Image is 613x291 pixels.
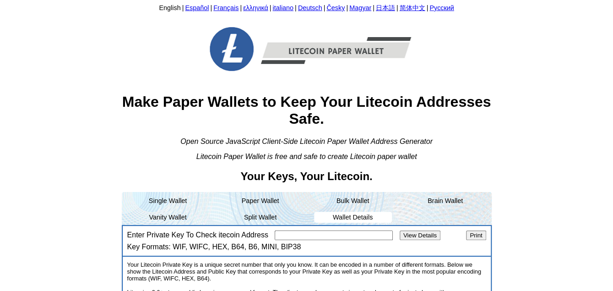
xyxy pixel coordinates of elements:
[214,192,307,209] li: Paper Wallet
[122,137,492,146] div: Open Source JavaScript Client-Side Litecoin Paper Wallet Address Generator
[122,4,492,15] div: | | | | | | | | | |
[349,4,371,11] a: Magyar
[127,231,268,239] label: Enter Private Key To Check itecoin Address
[122,209,214,225] li: Vanity Wallet
[466,231,486,240] input: Print
[122,170,492,183] h2: Your Keys, Your Litecoin.
[376,4,395,11] a: 日本語
[159,4,180,11] a: English
[122,153,492,161] div: Litecoin Paper Wallet is free and safe to create Litecoin paper wallet
[122,192,214,209] li: Single Wallet
[185,4,209,11] a: Español
[400,231,440,240] input: View Details
[272,4,293,11] a: italiano
[183,16,430,82] img: Free-Litecoin-Paper-Wallet
[122,93,492,127] h1: Make Paper Wallets to Keep Your Litecoin Addresses Safe.
[429,4,454,11] a: Русский
[314,212,392,223] li: Wallet Details
[298,4,322,11] a: Deutsch
[127,243,301,251] label: Key Formats: WIF, WIFC, HEX, B64, B6, MINI, BIP38
[399,192,492,209] li: Brain Wallet
[127,261,481,282] span: Your Litecoin Private Key is a unique secret number that only you know. It can be encoded in a nu...
[399,4,425,11] a: 简体中文
[213,4,239,11] a: Français
[243,4,268,11] a: ελληνικά
[214,209,307,225] li: Split Wallet
[326,4,345,11] a: Česky
[307,192,399,209] li: Bulk Wallet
